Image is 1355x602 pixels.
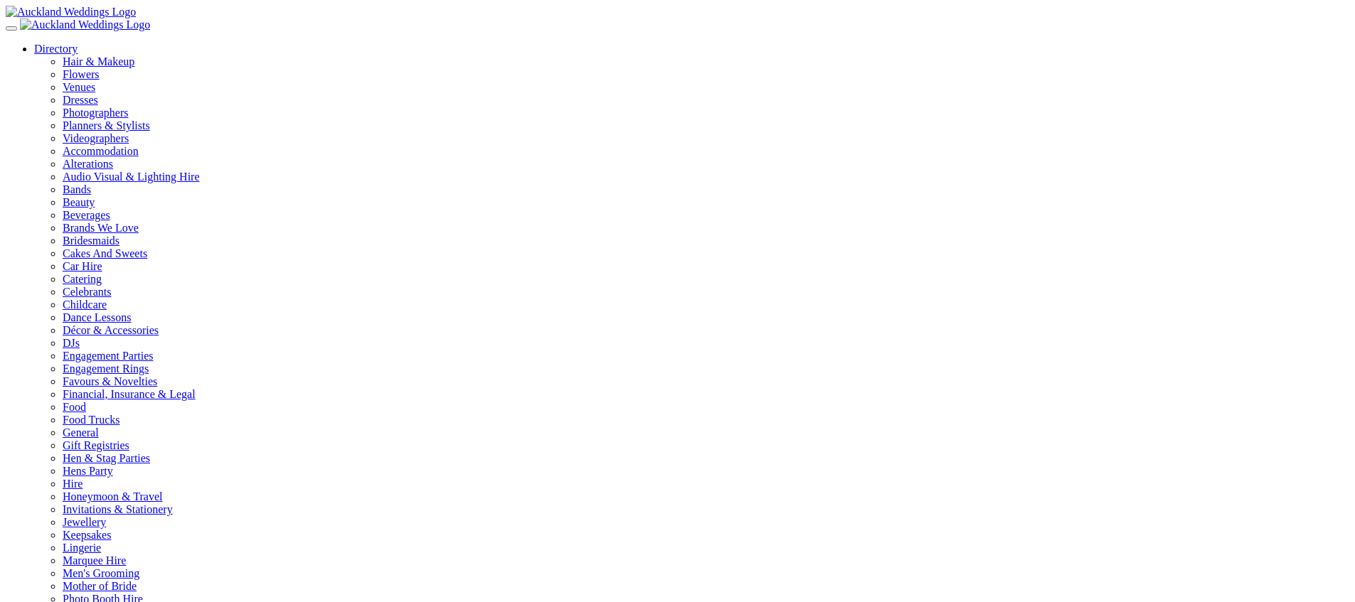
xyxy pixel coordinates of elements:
[63,465,113,477] a: Hens Party
[63,529,111,541] a: Keepsakes
[63,426,99,439] a: General
[63,107,1349,119] a: Photographers
[63,362,149,375] a: Engagement Rings
[63,542,101,554] a: Lingerie
[34,43,78,55] a: Directory
[63,490,162,502] a: Honeymoon & Travel
[63,567,139,579] a: Men's Grooming
[63,132,1349,145] a: Videographers
[63,401,86,413] a: Food
[63,375,157,387] a: Favours & Novelties
[63,337,80,349] a: DJs
[63,235,119,247] a: Bridesmaids
[63,171,200,183] a: Audio Visual & Lighting Hire
[63,299,107,311] a: Childcare
[63,158,113,170] a: Alterations
[63,68,1349,81] a: Flowers
[63,580,137,592] a: Mother of Bride
[63,260,102,272] a: Car Hire
[63,286,111,298] a: Celebrants
[63,209,110,221] a: Beverages
[63,414,119,426] a: Food Trucks
[63,478,83,490] a: Hire
[63,311,131,323] a: Dance Lessons
[63,183,91,195] a: Bands
[63,452,150,464] a: Hen & Stag Parties
[63,247,147,259] a: Cakes And Sweets
[63,503,173,515] a: Invitations & Stationery
[63,516,106,528] a: Jewellery
[20,18,150,31] img: Auckland Weddings Logo
[6,6,136,18] img: Auckland Weddings Logo
[63,554,126,566] a: Marquee Hire
[63,324,159,336] a: Décor & Accessories
[63,273,102,285] a: Catering
[63,81,1349,94] a: Venues
[63,222,139,234] a: Brands We Love
[63,119,1349,132] a: Planners & Stylists
[63,94,1349,107] a: Dresses
[6,26,17,31] button: Menu
[63,196,95,208] a: Beauty
[63,439,129,451] a: Gift Registries
[63,145,139,157] a: Accommodation
[63,55,1349,68] a: Hair & Makeup
[63,350,154,362] a: Engagement Parties
[63,388,196,400] a: Financial, Insurance & Legal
